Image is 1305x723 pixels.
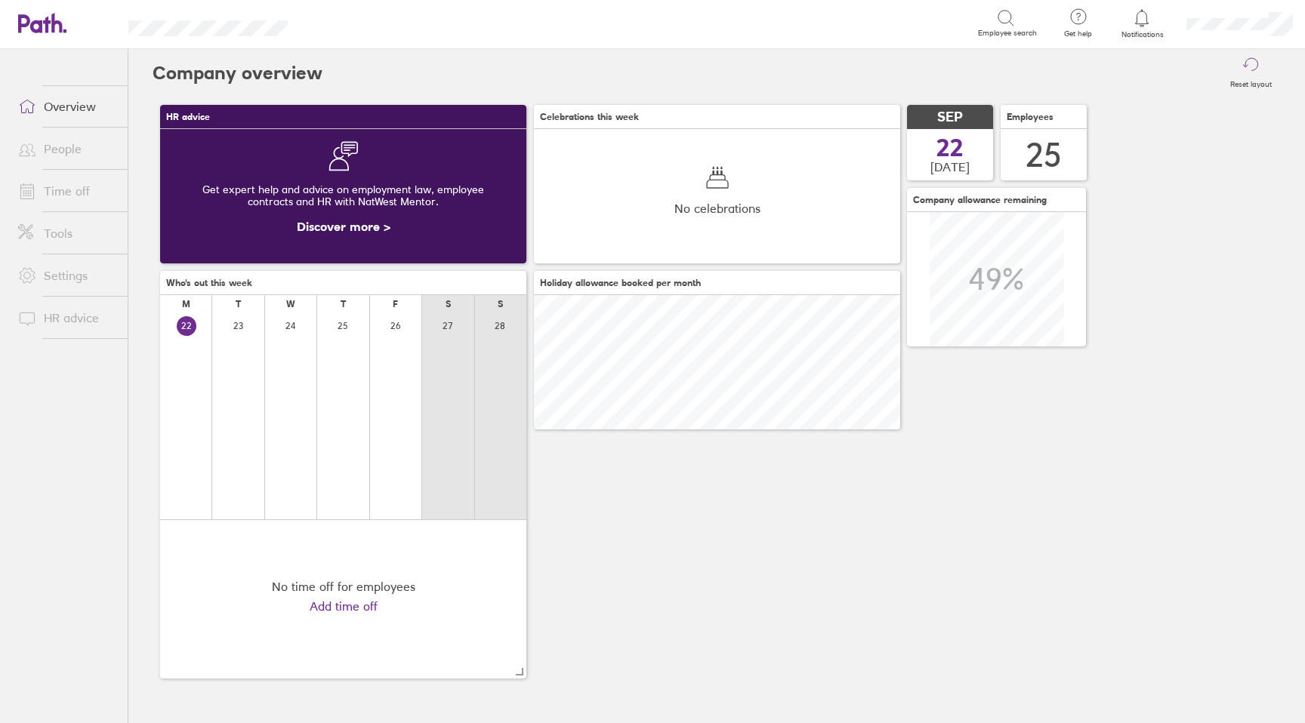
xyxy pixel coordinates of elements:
span: Holiday allowance booked per month [540,278,701,288]
span: Notifications [1118,30,1167,39]
div: No time off for employees [272,580,415,593]
div: T [236,299,241,309]
a: Time off [6,176,128,206]
a: Overview [6,91,128,122]
span: Employees [1007,112,1054,122]
button: Reset layout [1221,49,1281,97]
div: Search [329,16,367,29]
span: Company allowance remaining [913,195,1047,205]
span: [DATE] [930,160,970,174]
a: People [6,134,128,164]
div: Get expert help and advice on employment law, employee contracts and HR with NatWest Mentor. [172,171,514,220]
div: F [393,299,398,309]
a: Settings [6,260,128,291]
a: Add time off [310,599,378,613]
span: HR advice [166,112,210,122]
h2: Company overview [153,49,322,97]
div: S [446,299,451,309]
span: SEP [937,109,963,125]
div: T [341,299,346,309]
span: Who's out this week [166,278,252,288]
div: M [182,299,190,309]
label: Reset layout [1221,75,1281,89]
a: Tools [6,218,128,248]
div: W [286,299,295,309]
span: No celebrations [674,202,760,215]
span: Get help [1054,29,1103,38]
a: HR advice [6,303,128,333]
a: Discover more > [297,219,390,234]
a: Notifications [1118,8,1167,39]
div: S [498,299,503,309]
span: Celebrations this week [540,112,639,122]
span: 22 [936,136,964,160]
span: Employee search [978,29,1037,38]
div: 25 [1026,136,1062,174]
